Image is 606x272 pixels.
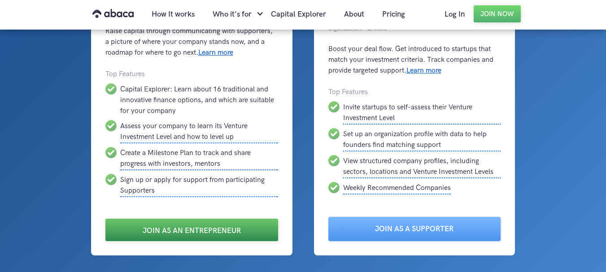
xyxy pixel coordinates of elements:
[328,217,501,241] a: Join as a Supporter
[120,83,278,117] div: Capital Explorer: Learn about 16 traditional and innovative finance options, and which are suitab...
[328,44,501,76] div: Boost your deal flow. Get introduced to startups that match your investment criteria. Track compa...
[343,155,501,178] div: View structured company profiles, including sectors, locations and Venture Investment Levels
[120,120,278,143] div: Assess your company to learn its Venture Investment Level and how to level up
[343,128,501,151] div: Set up an organization profile with data to help founders find matching support
[120,147,278,170] div: Create a Milestone Plan to track and share progress with investors, mentors
[198,48,233,57] a: Learn more
[328,87,501,98] div: Top Features
[343,182,451,194] div: Weekly Recommended Companies
[105,26,278,58] div: Raise capital through communicating with supporters, a picture of where your company stands now, ...
[343,101,501,125] div: Invite startups to self-assess their Venture Investment Level
[105,69,278,80] div: Top Features
[120,174,278,197] div: Sign up or apply for support from participating Supporters
[406,66,441,75] a: Learn more
[474,5,521,22] a: Join Now
[105,219,278,241] a: Join as an Entrepreneur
